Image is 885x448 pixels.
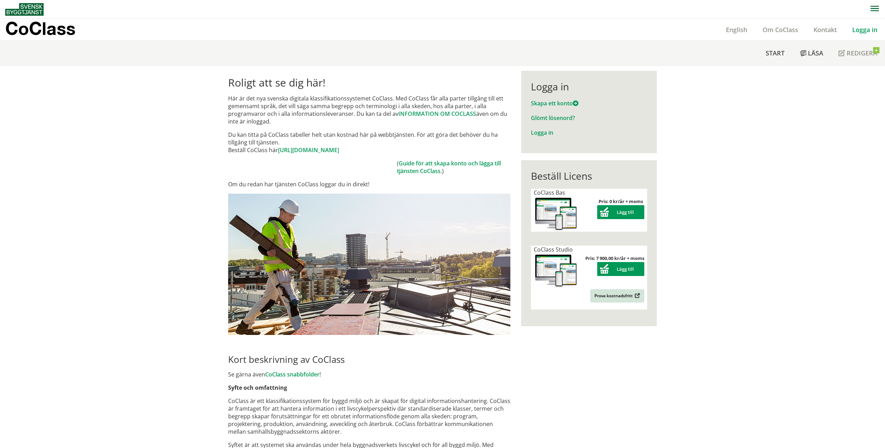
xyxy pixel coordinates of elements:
[228,371,510,378] p: Se gärna även !
[228,76,510,89] h1: Roligt att se dig här!
[845,25,885,34] a: Logga in
[597,209,644,215] a: Lägg till
[531,99,578,107] a: Skapa ett konto
[534,246,573,253] span: CoClass Studio
[585,255,644,261] strong: Pris: 7 900,00 kr/år + moms
[531,170,647,182] div: Beställ Licens
[228,384,287,391] strong: Syfte och omfattning
[398,110,476,118] a: INFORMATION OM COCLASS
[755,25,806,34] a: Om CoClass
[590,289,644,303] a: Prova kostnadsfritt
[278,146,339,154] a: [URL][DOMAIN_NAME]
[5,24,75,32] p: CoClass
[265,371,320,378] a: CoClass snabbfolder
[766,49,785,57] span: Start
[599,198,643,204] strong: Pris: 0 kr/år + moms
[808,49,823,57] span: Läsa
[534,196,578,232] img: coclass-license.jpg
[228,397,510,435] p: CoClass är ett klassifikationssystem för byggd miljö och är skapat för digital informationshanter...
[597,266,644,272] a: Lägg till
[5,19,90,40] a: CoClass
[534,253,578,289] img: coclass-license.jpg
[228,354,510,365] h2: Kort beskrivning av CoClass
[228,131,510,154] p: Du kan titta på CoClass tabeller helt utan kostnad här på webbtjänsten. För att göra det behöver ...
[228,180,510,188] p: Om du redan har tjänsten CoClass loggar du in direkt!
[531,114,575,122] a: Glömt lösenord?
[806,25,845,34] a: Kontakt
[758,41,792,65] a: Start
[397,159,501,175] a: Guide för att skapa konto och lägga till tjänsten CoClass
[597,262,644,276] button: Lägg till
[531,81,647,92] div: Logga in
[397,159,510,175] td: ( .)
[531,129,553,136] a: Logga in
[5,3,44,16] img: Svensk Byggtjänst
[534,189,565,196] span: CoClass Bas
[228,194,510,335] img: login.jpg
[228,95,510,125] p: Här är det nya svenska digitala klassifikationssystemet CoClass. Med CoClass får alla parter till...
[633,293,640,298] img: Outbound.png
[718,25,755,34] a: English
[597,205,644,219] button: Lägg till
[792,41,831,65] a: Läsa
